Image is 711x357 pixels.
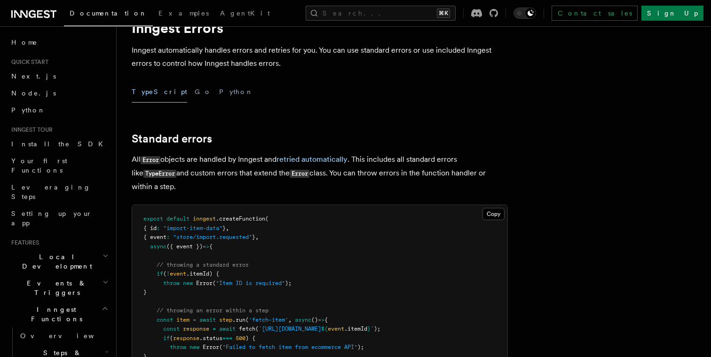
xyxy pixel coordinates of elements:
span: => [318,317,324,323]
a: retried automatically [276,155,348,164]
span: event [328,325,344,332]
h1: Inngest Errors [132,19,508,36]
p: All objects are handled by Inngest and . This includes all standard errors like and custom errors... [132,153,508,193]
code: Error [141,156,160,164]
kbd: ⌘K [437,8,450,18]
span: if [157,270,163,277]
a: Documentation [64,3,153,26]
button: Copy [482,208,505,220]
span: } [367,325,371,332]
span: Setting up your app [11,210,92,227]
span: Quick start [8,58,48,66]
span: .itemId) { [186,270,219,277]
span: .itemId [344,325,367,332]
span: ( [265,215,269,222]
p: Inngest automatically handles errors and retries for you. You can use standard errors or use incl... [132,44,508,70]
span: Node.js [11,89,56,97]
span: = [213,325,216,332]
a: Examples [153,3,214,25]
a: Setting up your app [8,205,111,231]
span: response [183,325,209,332]
span: "import-item-data" [163,225,222,231]
a: Standard errors [132,132,212,145]
span: .status [199,335,222,341]
a: Home [8,34,111,51]
span: ); [374,325,380,332]
span: } [252,234,255,240]
button: Search...⌘K [306,6,456,21]
span: Error [203,344,219,350]
span: throw [163,280,180,286]
span: Overview [20,332,117,340]
span: Documentation [70,9,147,17]
span: Your first Functions [11,157,67,174]
span: , [288,317,292,323]
span: Leveraging Steps [11,183,91,200]
span: "Item ID is required" [216,280,285,286]
code: Error [290,170,309,178]
span: Inngest tour [8,126,53,134]
span: event [170,270,186,277]
span: async [295,317,311,323]
span: "store/import.requested" [173,234,252,240]
a: Sign Up [641,6,703,21]
span: ( [213,280,216,286]
button: Python [219,81,253,103]
span: : [166,234,170,240]
span: 500 [236,335,245,341]
span: ( [255,325,259,332]
span: () [311,317,318,323]
span: Home [11,38,38,47]
span: ( [163,270,166,277]
span: { [209,243,213,250]
span: { [324,317,328,323]
a: Next.js [8,68,111,85]
span: ${ [321,325,328,332]
a: Your first Functions [8,152,111,179]
span: ` [371,325,374,332]
span: Inngest Functions [8,305,102,324]
span: `[URL][DOMAIN_NAME] [259,325,321,332]
span: Error [196,280,213,286]
span: } [143,289,147,295]
span: fetch [239,325,255,332]
span: Python [11,106,46,114]
span: : [157,225,160,231]
span: ); [357,344,364,350]
a: Overview [16,327,111,344]
span: // throwing an error within a step [157,307,269,314]
span: new [190,344,199,350]
span: const [157,317,173,323]
span: ( [245,317,249,323]
button: Local Development [8,248,111,275]
button: TypeScript [132,81,187,103]
a: AgentKit [214,3,276,25]
span: await [219,325,236,332]
span: , [226,225,229,231]
span: export [143,215,163,222]
span: default [166,215,190,222]
span: step [219,317,232,323]
span: , [255,234,259,240]
span: Local Development [8,252,103,271]
span: Examples [158,9,209,17]
span: AgentKit [220,9,270,17]
span: } [222,225,226,231]
span: ); [285,280,292,286]
span: .createFunction [216,215,265,222]
span: inngest [193,215,216,222]
span: throw [170,344,186,350]
span: Install the SDK [11,140,109,148]
a: Python [8,102,111,119]
span: "Failed to fetch item from ecommerce API" [222,344,357,350]
span: async [150,243,166,250]
button: Events & Triggers [8,275,111,301]
span: .run [232,317,245,323]
a: Contact sales [552,6,638,21]
a: Node.js [8,85,111,102]
span: { id [143,225,157,231]
span: Features [8,239,39,246]
span: ( [170,335,173,341]
span: await [199,317,216,323]
span: response [173,335,199,341]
